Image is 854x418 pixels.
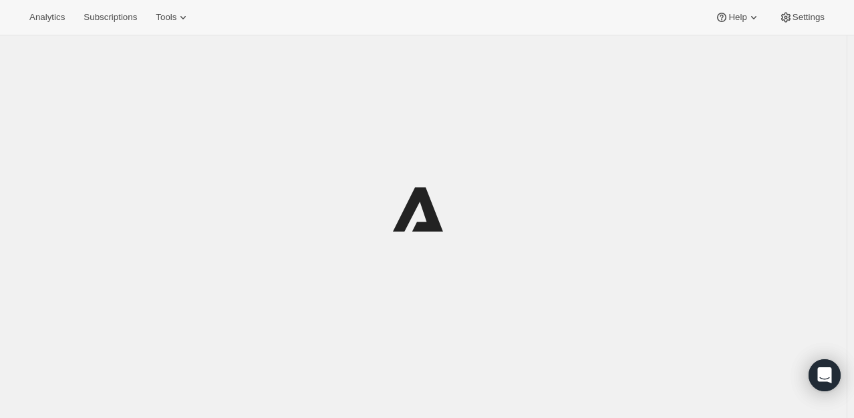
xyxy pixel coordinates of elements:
[707,8,768,27] button: Help
[29,12,65,23] span: Analytics
[84,12,137,23] span: Subscriptions
[156,12,176,23] span: Tools
[728,12,746,23] span: Help
[793,12,825,23] span: Settings
[809,359,841,391] div: Open Intercom Messenger
[76,8,145,27] button: Subscriptions
[148,8,198,27] button: Tools
[21,8,73,27] button: Analytics
[771,8,833,27] button: Settings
